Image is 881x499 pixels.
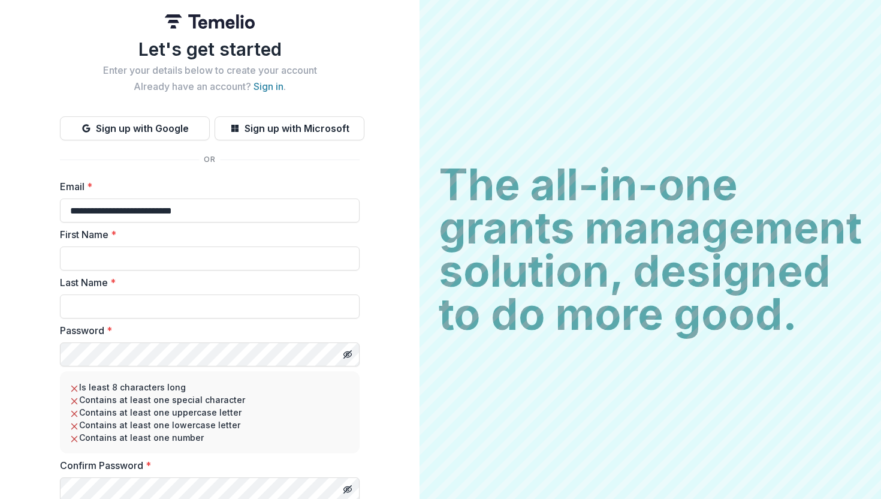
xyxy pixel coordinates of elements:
li: Contains at least one number [70,431,350,444]
h2: Already have an account? . [60,81,360,92]
img: Temelio [165,14,255,29]
a: Sign in [254,80,283,92]
h2: Enter your details below to create your account [60,65,360,76]
button: Sign up with Microsoft [215,116,364,140]
label: Confirm Password [60,458,352,473]
h1: Let's get started [60,38,360,60]
li: Is least 8 characters long [70,381,350,393]
li: Contains at least one lowercase letter [70,419,350,431]
li: Contains at least one uppercase letter [70,406,350,419]
label: First Name [60,227,352,242]
label: Email [60,179,352,194]
label: Password [60,323,352,338]
li: Contains at least one special character [70,393,350,406]
button: Sign up with Google [60,116,210,140]
label: Last Name [60,275,352,290]
button: Toggle password visibility [338,345,357,364]
button: Toggle password visibility [338,480,357,499]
